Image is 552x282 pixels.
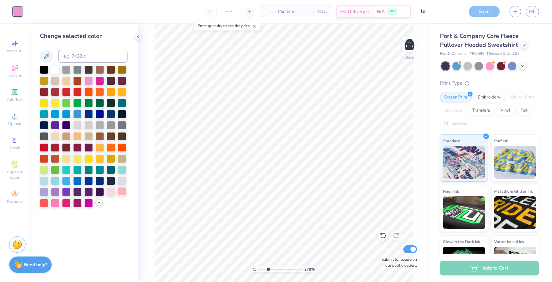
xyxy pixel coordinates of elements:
[440,106,466,115] div: Applique
[440,93,472,102] div: Screen Print
[389,9,395,14] span: FREE
[304,266,315,272] span: 278 %
[494,188,533,195] span: Metallic & Glitter Ink
[7,48,23,54] span: Image AI
[302,8,315,15] span: – –
[440,79,539,87] div: Print Type
[443,247,485,279] img: Glow in the Dark Ink
[516,106,532,115] div: Foil
[377,8,385,15] span: N/A
[24,262,47,268] strong: Need help?
[443,196,485,229] img: Neon Ink
[494,196,536,229] img: Metallic & Glitter Ink
[10,145,20,150] span: Greek
[405,54,414,60] div: Back
[440,51,466,57] span: Port & Company
[494,238,524,245] span: Water based Ink
[474,93,505,102] div: Embroidery
[40,32,127,41] div: Change selected color
[317,8,327,15] span: Total
[443,146,485,179] img: Standard
[443,238,480,245] span: Glow in the Dark Ink
[494,247,536,279] img: Water based Ink
[494,137,508,144] span: Puff Ink
[440,32,519,49] span: Port & Company Core Fleece Pullover Hooded Sweatshirt
[8,73,22,78] span: Designs
[7,97,23,102] span: Add Text
[378,256,417,268] label: Submit to feature on our public gallery.
[526,6,539,17] a: HL
[403,38,416,51] img: Back
[194,21,260,30] div: Enter quantity to see the price.
[216,6,242,17] input: – –
[494,146,536,179] img: Puff Ink
[263,8,276,15] span: – –
[529,8,536,15] span: HL
[8,121,21,126] span: Upload
[58,50,127,63] input: e.g. 7428 c
[507,93,538,102] div: Digital Print
[487,51,520,57] span: Minimum Order: 12 +
[340,8,365,15] span: Est. Delivery
[416,5,464,18] input: Untitled Design
[468,106,494,115] div: Transfers
[278,8,294,15] span: Per Item
[3,169,26,180] span: Clipart & logos
[443,188,459,195] span: Neon Ink
[470,51,484,57] span: # PC78H
[496,106,514,115] div: Vinyl
[440,119,472,129] div: Rhinestones
[7,199,23,204] span: Decorate
[443,137,460,144] span: Standard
